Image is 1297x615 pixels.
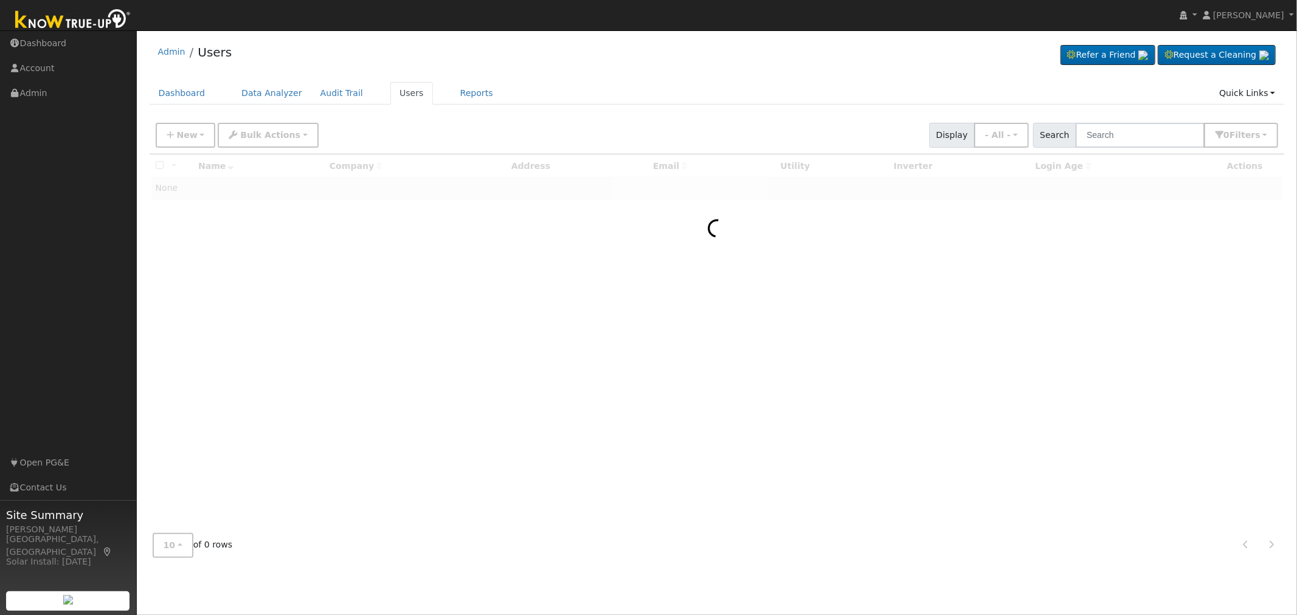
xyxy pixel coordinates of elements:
button: Bulk Actions [218,123,318,148]
a: Audit Trail [311,82,372,105]
a: Refer a Friend [1060,45,1155,66]
a: Data Analyzer [232,82,311,105]
span: 10 [164,540,176,550]
span: [PERSON_NAME] [1213,10,1284,20]
a: Quick Links [1210,82,1284,105]
a: Request a Cleaning [1158,45,1276,66]
div: [GEOGRAPHIC_DATA], [GEOGRAPHIC_DATA] [6,533,130,558]
button: 10 [153,533,193,558]
span: Filter [1230,130,1261,140]
img: retrieve [63,595,73,605]
span: Site Summary [6,507,130,523]
div: Solar Install: [DATE] [6,555,130,568]
button: - All - [974,123,1029,148]
button: 0Filters [1204,123,1278,148]
a: Map [102,547,113,557]
span: Search [1033,123,1076,148]
div: [PERSON_NAME] [6,523,130,536]
img: Know True-Up [9,7,137,34]
a: Users [198,45,232,60]
a: Reports [451,82,502,105]
span: Bulk Actions [240,130,300,140]
span: s [1255,130,1260,140]
img: retrieve [1259,50,1269,60]
span: Display [929,123,975,148]
img: retrieve [1138,50,1148,60]
input: Search [1076,123,1205,148]
a: Dashboard [150,82,215,105]
a: Admin [158,47,185,57]
span: New [176,130,197,140]
button: New [156,123,216,148]
a: Users [390,82,433,105]
span: of 0 rows [153,533,233,558]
